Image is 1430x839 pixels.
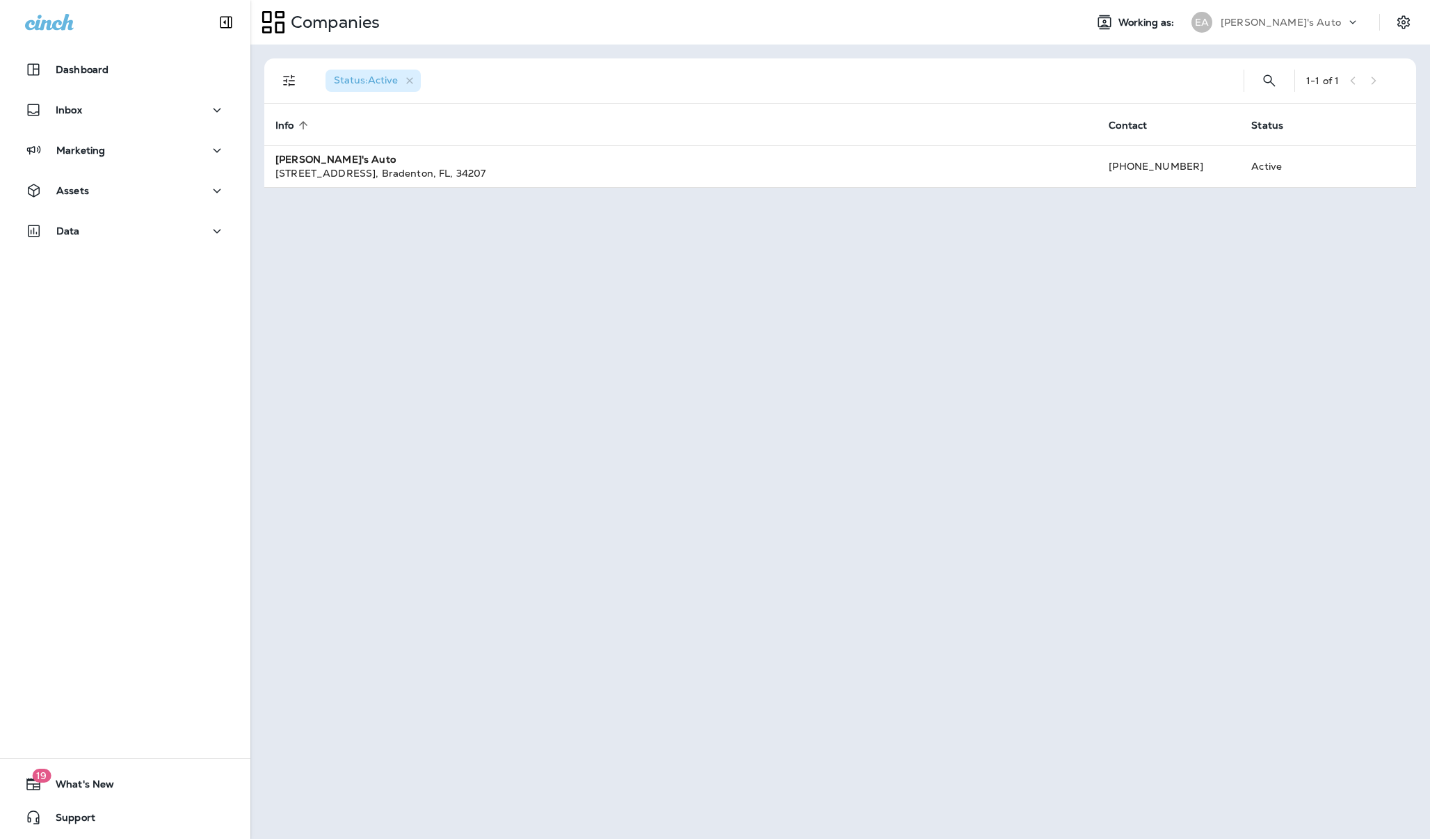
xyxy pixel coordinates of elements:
[56,145,105,156] p: Marketing
[14,177,236,205] button: Assets
[56,64,109,75] p: Dashboard
[56,225,80,237] p: Data
[1240,145,1333,187] td: Active
[1109,120,1147,131] span: Contact
[334,74,398,86] span: Status : Active
[275,153,396,166] strong: [PERSON_NAME]'s Auto
[32,769,51,783] span: 19
[1251,119,1301,131] span: Status
[14,136,236,164] button: Marketing
[14,770,236,798] button: 19What's New
[1391,10,1416,35] button: Settings
[275,67,303,95] button: Filters
[1118,17,1178,29] span: Working as:
[14,804,236,831] button: Support
[1109,119,1165,131] span: Contact
[14,217,236,245] button: Data
[275,120,294,131] span: Info
[275,119,312,131] span: Info
[285,12,380,33] p: Companies
[42,778,114,795] span: What's New
[42,812,95,829] span: Support
[1255,67,1283,95] button: Search Companies
[1221,17,1341,28] p: [PERSON_NAME]'s Auto
[326,70,421,92] div: Status:Active
[207,8,246,36] button: Collapse Sidebar
[14,56,236,83] button: Dashboard
[14,96,236,124] button: Inbox
[56,104,82,115] p: Inbox
[1098,145,1240,187] td: [PHONE_NUMBER]
[1191,12,1212,33] div: EA
[275,166,1086,180] div: [STREET_ADDRESS] , Bradenton , FL , 34207
[56,185,89,196] p: Assets
[1306,75,1339,86] div: 1 - 1 of 1
[1251,120,1283,131] span: Status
